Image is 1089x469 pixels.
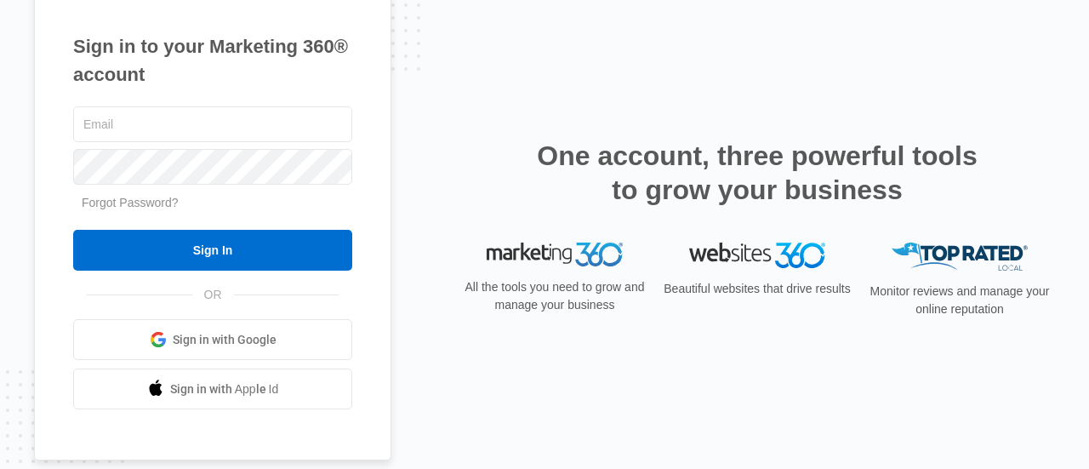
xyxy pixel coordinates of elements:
[459,278,650,314] p: All the tools you need to grow and manage your business
[73,230,352,271] input: Sign In
[192,286,234,304] span: OR
[73,106,352,142] input: Email
[487,243,623,266] img: Marketing 360
[892,243,1028,271] img: Top Rated Local
[73,369,352,409] a: Sign in with Apple Id
[170,380,279,398] span: Sign in with Apple Id
[82,196,179,209] a: Forgot Password?
[864,283,1055,318] p: Monitor reviews and manage your online reputation
[662,280,852,298] p: Beautiful websites that drive results
[689,243,825,267] img: Websites 360
[73,319,352,360] a: Sign in with Google
[73,32,352,89] h1: Sign in to your Marketing 360® account
[532,139,983,207] h2: One account, three powerful tools to grow your business
[173,331,277,349] span: Sign in with Google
